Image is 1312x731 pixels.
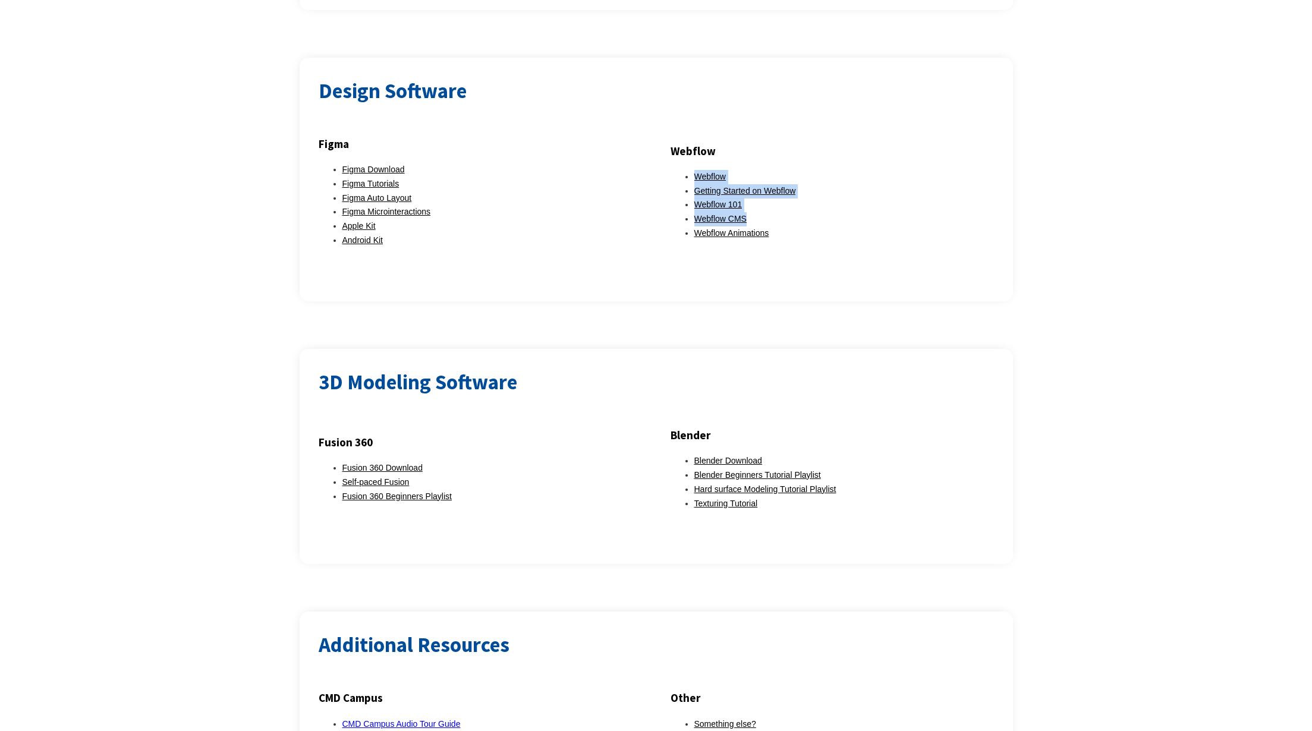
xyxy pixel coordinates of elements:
[694,499,758,508] a: Texturing Tutorial
[671,688,994,707] h3: Other
[342,221,376,231] a: Apple Kit
[342,463,423,472] a: Fusion 360 Download
[342,235,383,245] a: Android Kit
[694,228,769,238] a: Webflow Animations
[671,426,994,445] h3: Blender
[342,207,431,216] a: Figma Microinteractions
[319,134,642,153] h3: Figma
[694,200,742,209] a: Webflow 101
[342,719,461,729] a: CMD Campus Audio Tour Guide
[694,470,821,480] a: Blender Beginners Tutorial Playlist
[319,368,994,397] h2: 3D Modeling Software
[694,484,836,494] a: Hard surface Modeling Tutorial Playlist
[694,456,762,465] a: Blender Download
[694,172,726,181] a: Webflow
[694,214,747,223] a: Webflow CMS
[694,719,756,729] a: Something else?
[342,477,410,487] a: Self-paced Fusion
[342,179,399,188] a: Figma Tutorials
[671,141,994,160] h3: Webflow
[694,186,796,196] a: Getting Started on Webflow
[342,165,405,174] a: Figma Download
[319,77,994,106] h2: Design Software
[319,631,994,660] h2: Additional Resources
[319,433,642,452] h3: Fusion 360
[319,688,642,707] h3: CMD Campus
[342,491,452,501] a: Fusion 360 Beginners Playlist
[342,193,412,203] a: Figma Auto Layout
